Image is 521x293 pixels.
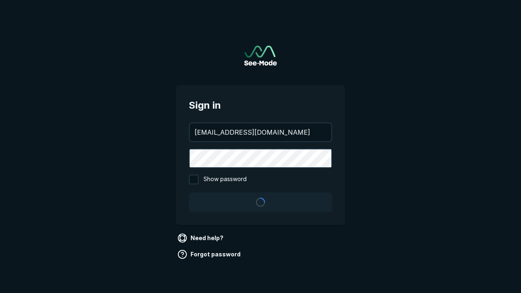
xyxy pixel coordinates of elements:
span: Sign in [189,98,332,113]
input: your@email.com [190,123,331,141]
a: Go to sign in [244,46,277,66]
img: See-Mode Logo [244,46,277,66]
a: Forgot password [176,248,244,261]
a: Need help? [176,232,227,245]
span: Show password [204,175,247,184]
